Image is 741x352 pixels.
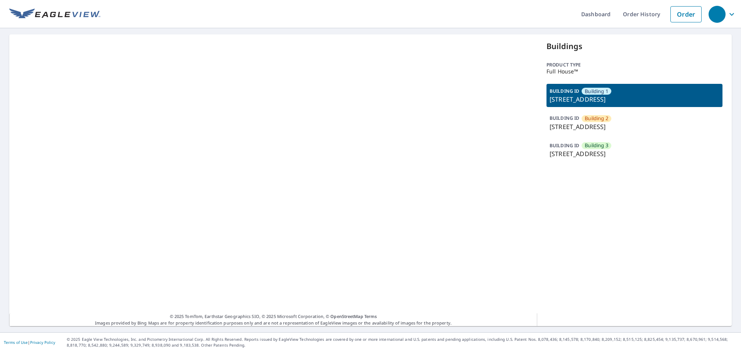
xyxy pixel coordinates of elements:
p: Images provided by Bing Maps are for property identification purposes only and are not a represen... [9,313,537,326]
p: Full House™ [546,68,722,75]
p: [STREET_ADDRESS] [550,122,719,131]
span: Building 1 [585,88,608,95]
img: EV Logo [9,9,100,20]
a: Terms [364,313,377,319]
p: [STREET_ADDRESS] [550,149,719,158]
p: | [4,340,55,345]
p: Product type [546,61,722,68]
p: Buildings [546,41,722,52]
span: Building 2 [585,115,608,122]
a: Order [670,6,702,22]
p: © 2025 Eagle View Technologies, Inc. and Pictometry International Corp. All Rights Reserved. Repo... [67,337,737,348]
p: BUILDING ID [550,88,579,94]
p: BUILDING ID [550,115,579,121]
span: © 2025 TomTom, Earthstar Geographics SIO, © 2025 Microsoft Corporation, © [170,313,377,320]
p: [STREET_ADDRESS] [550,95,719,104]
span: Building 3 [585,142,608,149]
a: Privacy Policy [30,340,55,345]
a: Terms of Use [4,340,28,345]
a: OpenStreetMap [330,313,363,319]
p: BUILDING ID [550,142,579,149]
